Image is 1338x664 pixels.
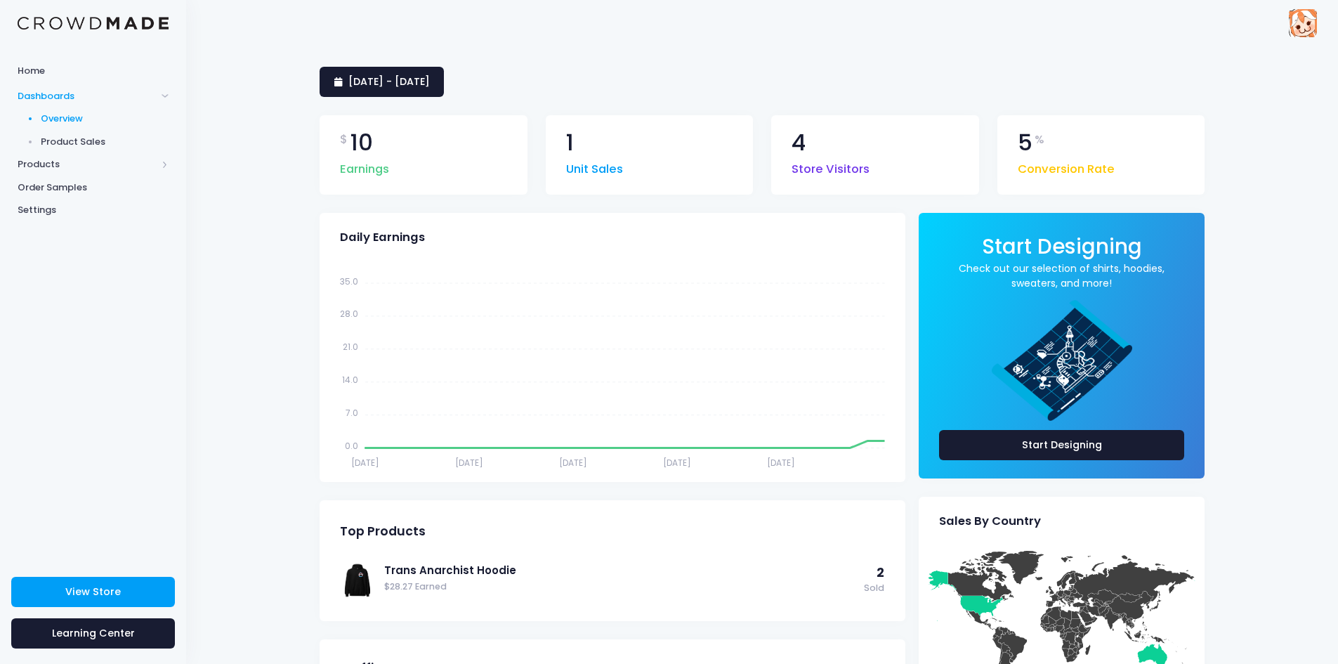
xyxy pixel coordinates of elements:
[340,308,358,320] tspan: 28.0
[1289,9,1317,37] img: User
[792,154,870,178] span: Store Visitors
[455,456,483,468] tspan: [DATE]
[345,440,358,452] tspan: 0.0
[792,131,806,155] span: 4
[348,74,430,89] span: [DATE] - [DATE]
[340,131,348,148] span: $
[18,17,169,30] img: Logo
[384,580,857,594] span: $28.27 Earned
[982,244,1142,257] a: Start Designing
[340,230,425,245] span: Daily Earnings
[65,585,121,599] span: View Store
[18,203,169,217] span: Settings
[340,154,389,178] span: Earnings
[340,275,358,287] tspan: 35.0
[351,456,379,468] tspan: [DATE]
[41,135,169,149] span: Product Sales
[663,456,691,468] tspan: [DATE]
[939,514,1041,528] span: Sales By Country
[350,131,373,155] span: 10
[384,563,857,578] a: Trans Anarchist Hoodie
[939,430,1184,460] a: Start Designing
[11,618,175,649] a: Learning Center
[18,64,169,78] span: Home
[41,112,169,126] span: Overview
[340,524,426,539] span: Top Products
[566,131,574,155] span: 1
[982,232,1142,261] span: Start Designing
[864,582,884,595] span: Sold
[18,89,157,103] span: Dashboards
[11,577,175,607] a: View Store
[1018,154,1115,178] span: Conversion Rate
[1035,131,1044,148] span: %
[767,456,795,468] tspan: [DATE]
[1018,131,1032,155] span: 5
[320,67,444,97] a: [DATE] - [DATE]
[877,564,884,581] span: 2
[343,341,358,353] tspan: 21.0
[52,626,135,640] span: Learning Center
[559,456,587,468] tspan: [DATE]
[342,374,358,386] tspan: 14.0
[18,157,157,171] span: Products
[566,154,623,178] span: Unit Sales
[18,181,169,195] span: Order Samples
[346,407,358,419] tspan: 7.0
[939,261,1184,291] a: Check out our selection of shirts, hoodies, sweaters, and more!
